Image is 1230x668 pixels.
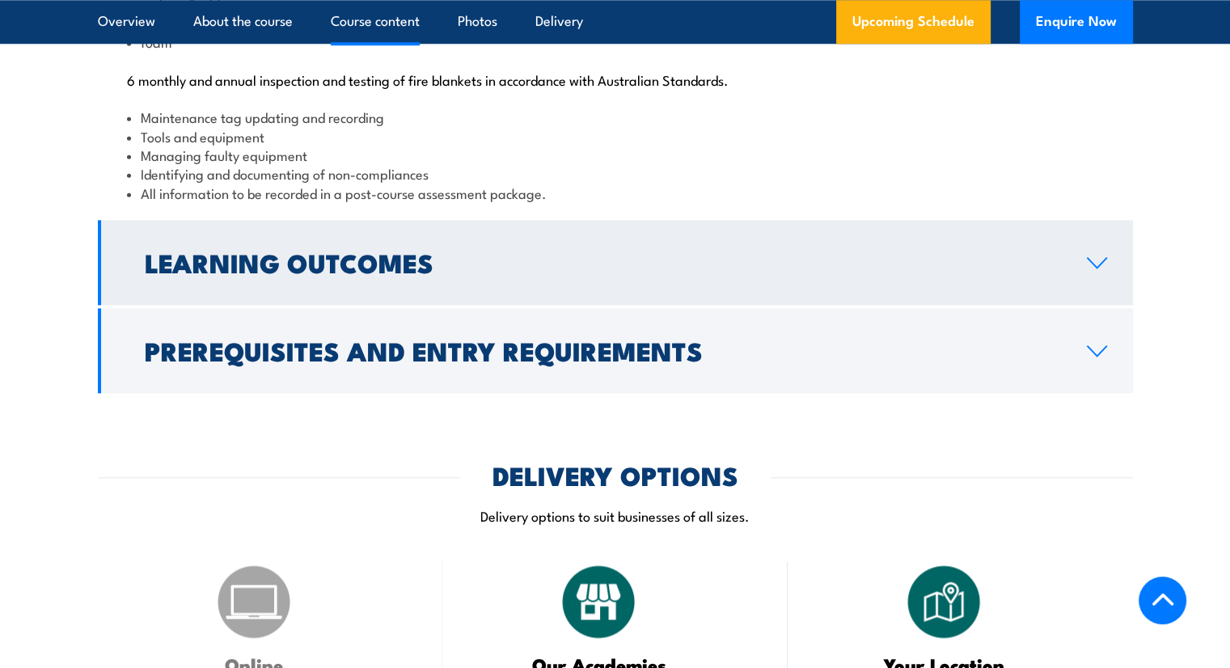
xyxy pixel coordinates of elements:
a: Learning Outcomes [98,220,1133,305]
h2: Prerequisites and Entry Requirements [145,339,1061,361]
p: Delivery options to suit businesses of all sizes. [98,506,1133,525]
li: Managing faulty equipment [127,146,1104,164]
h2: DELIVERY OPTIONS [492,463,738,486]
li: Maintenance tag updating and recording [127,108,1104,126]
h2: Learning Outcomes [145,251,1061,273]
a: Prerequisites and Entry Requirements [98,308,1133,393]
li: Identifying and documenting of non-compliances [127,164,1104,183]
li: Tools and equipment [127,127,1104,146]
li: All information to be recorded in a post-course assessment package. [127,184,1104,202]
p: 6 monthly and annual inspection and testing of fire blankets in accordance with Australian Standa... [127,71,1104,87]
